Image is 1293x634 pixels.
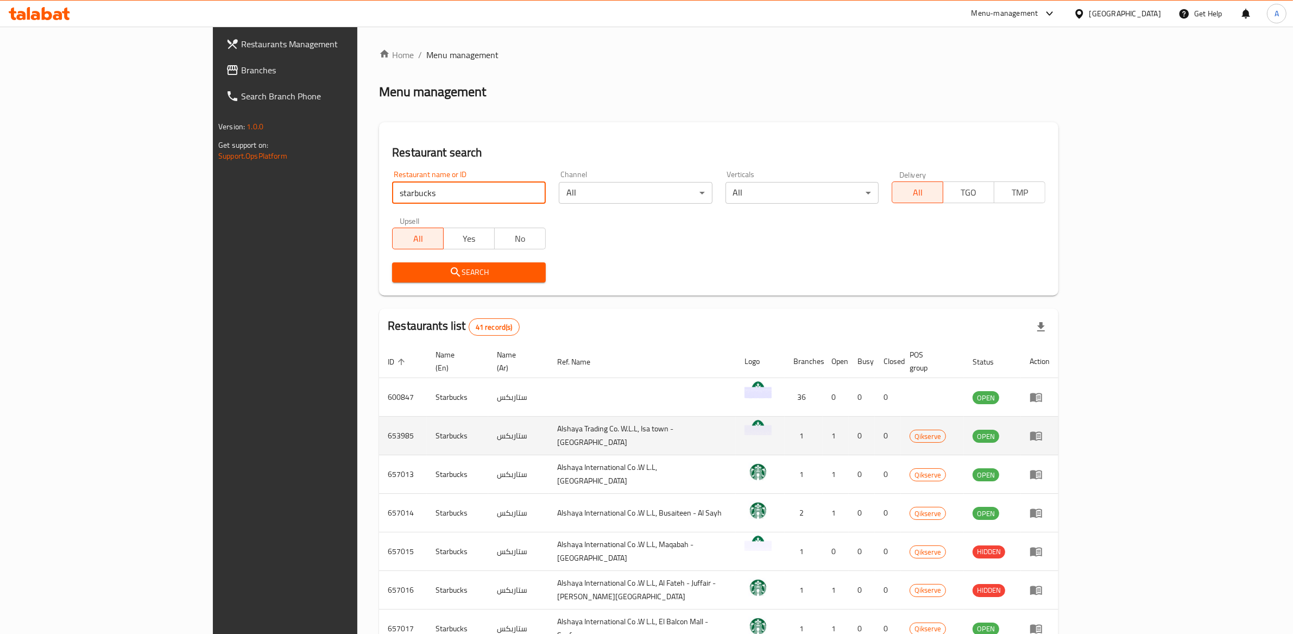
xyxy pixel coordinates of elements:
[426,48,499,61] span: Menu management
[559,182,712,204] div: All
[548,455,736,494] td: Alshaya International Co .W L.L, [GEOGRAPHIC_DATA]
[910,584,945,597] span: Qikserve
[875,455,901,494] td: 0
[548,417,736,455] td: Alshaya Trading Co. W.L.L, Isa town - [GEOGRAPHIC_DATA]
[499,231,541,247] span: No
[1030,468,1050,481] div: Menu
[388,355,408,368] span: ID
[948,185,990,200] span: TGO
[892,181,943,203] button: All
[392,182,546,204] input: Search for restaurant name or ID..
[823,532,849,571] td: 0
[823,571,849,610] td: 1
[849,345,875,378] th: Busy
[745,574,772,601] img: Starbucks
[548,532,736,571] td: Alshaya International Co .W L.L, Maqabah - [GEOGRAPHIC_DATA]
[973,469,999,481] span: OPEN
[557,355,604,368] span: Ref. Name
[910,507,945,520] span: Qikserve
[745,420,772,447] img: Starbucks
[217,83,429,109] a: Search Branch Phone
[218,149,287,163] a: Support.OpsPlatform
[401,266,537,279] span: Search
[785,417,823,455] td: 1
[1275,8,1279,20] span: A
[488,417,548,455] td: ستاربكس
[488,455,548,494] td: ستاربكس
[910,469,945,481] span: Qikserve
[392,228,444,249] button: All
[400,217,420,224] label: Upsell
[548,571,736,610] td: Alshaya International Co .W L.L, Al Fateh - Juffair - [PERSON_NAME][GEOGRAPHIC_DATA]
[1089,8,1161,20] div: [GEOGRAPHIC_DATA]
[745,536,772,563] img: Starbucks
[999,185,1041,200] span: TMP
[443,228,495,249] button: Yes
[849,532,875,571] td: 0
[1021,345,1058,378] th: Action
[247,120,263,134] span: 1.0.0
[241,37,420,51] span: Restaurants Management
[849,378,875,417] td: 0
[875,532,901,571] td: 0
[973,430,999,443] span: OPEN
[427,378,488,417] td: Starbucks
[849,455,875,494] td: 0
[849,494,875,532] td: 0
[875,417,901,455] td: 0
[469,318,520,336] div: Total records count
[217,31,429,57] a: Restaurants Management
[217,57,429,83] a: Branches
[973,391,999,404] div: OPEN
[218,138,268,152] span: Get support on:
[785,455,823,494] td: 1
[785,345,823,378] th: Branches
[973,584,1005,597] span: HIDDEN
[1030,583,1050,597] div: Menu
[488,571,548,610] td: ستاربكس
[494,228,546,249] button: No
[745,497,772,524] img: Starbucks
[973,392,999,404] span: OPEN
[973,507,999,520] span: OPEN
[823,417,849,455] td: 1
[745,459,772,486] img: Starbucks
[943,181,994,203] button: TGO
[427,532,488,571] td: Starbucks
[875,494,901,532] td: 0
[726,182,879,204] div: All
[823,378,849,417] td: 0
[875,571,901,610] td: 0
[875,345,901,378] th: Closed
[488,532,548,571] td: ستاربكس
[736,345,785,378] th: Logo
[973,584,1005,597] div: HIDDEN
[745,381,772,409] img: Starbucks
[899,171,926,178] label: Delivery
[973,355,1008,368] span: Status
[785,532,823,571] td: 1
[972,7,1038,20] div: Menu-management
[448,231,490,247] span: Yes
[973,545,1005,558] span: HIDDEN
[823,455,849,494] td: 1
[241,64,420,77] span: Branches
[427,494,488,532] td: Starbucks
[379,83,486,101] h2: Menu management
[910,430,945,443] span: Qikserve
[427,571,488,610] td: Starbucks
[488,378,548,417] td: ستاربكس
[910,348,951,374] span: POS group
[469,322,519,332] span: 41 record(s)
[1030,545,1050,558] div: Menu
[379,48,1058,61] nav: breadcrumb
[849,417,875,455] td: 0
[218,120,245,134] span: Version:
[910,546,945,558] span: Qikserve
[548,494,736,532] td: Alshaya International Co .W L.L, Busaiteen - Al Sayh
[488,494,548,532] td: ستاربكس
[994,181,1045,203] button: TMP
